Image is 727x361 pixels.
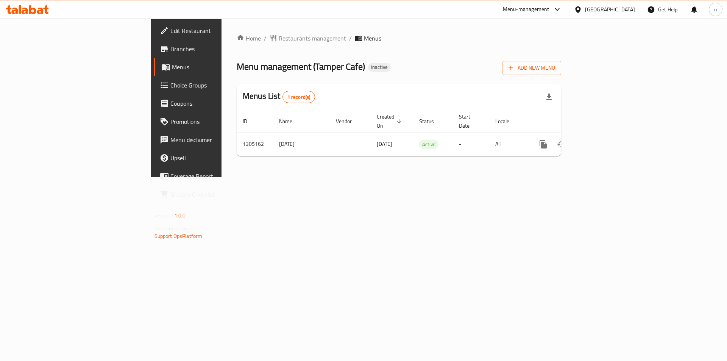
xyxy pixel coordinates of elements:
[502,61,561,75] button: Add New Menu
[349,34,352,43] li: /
[282,91,315,103] div: Total records count
[154,223,189,233] span: Get support on:
[154,149,272,167] a: Upsell
[540,88,558,106] div: Export file
[459,112,480,130] span: Start Date
[170,135,266,144] span: Menu disclaimer
[154,231,203,241] a: Support.OpsPlatform
[364,34,381,43] span: Menus
[243,91,315,103] h2: Menus List
[509,63,555,73] span: Add New Menu
[237,34,561,43] nav: breadcrumb
[419,140,438,149] span: Active
[154,94,272,113] a: Coupons
[170,153,266,163] span: Upsell
[154,76,272,94] a: Choice Groups
[237,58,365,75] span: Menu management ( Tamper Cafe )
[170,172,266,181] span: Coverage Report
[368,63,391,72] div: Inactive
[279,34,346,43] span: Restaurants management
[273,133,330,156] td: [DATE]
[154,113,272,131] a: Promotions
[170,117,266,126] span: Promotions
[585,5,635,14] div: [GEOGRAPHIC_DATA]
[172,63,266,72] span: Menus
[336,117,362,126] span: Vendor
[170,99,266,108] span: Coupons
[368,64,391,70] span: Inactive
[154,22,272,40] a: Edit Restaurant
[170,44,266,53] span: Branches
[552,135,571,153] button: Change Status
[534,135,552,153] button: more
[377,139,392,149] span: [DATE]
[154,58,272,76] a: Menus
[528,110,613,133] th: Actions
[453,133,489,156] td: -
[495,117,519,126] span: Locale
[237,110,613,156] table: enhanced table
[174,211,186,220] span: 1.0.0
[154,131,272,149] a: Menu disclaimer
[170,26,266,35] span: Edit Restaurant
[154,185,272,203] a: Grocery Checklist
[489,133,528,156] td: All
[714,5,717,14] span: n
[154,211,173,220] span: Version:
[377,112,404,130] span: Created On
[503,5,549,14] div: Menu-management
[170,81,266,90] span: Choice Groups
[154,40,272,58] a: Branches
[154,167,272,185] a: Coverage Report
[270,34,346,43] a: Restaurants management
[243,117,257,126] span: ID
[419,117,444,126] span: Status
[279,117,302,126] span: Name
[283,94,315,101] span: 1 record(s)
[170,190,266,199] span: Grocery Checklist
